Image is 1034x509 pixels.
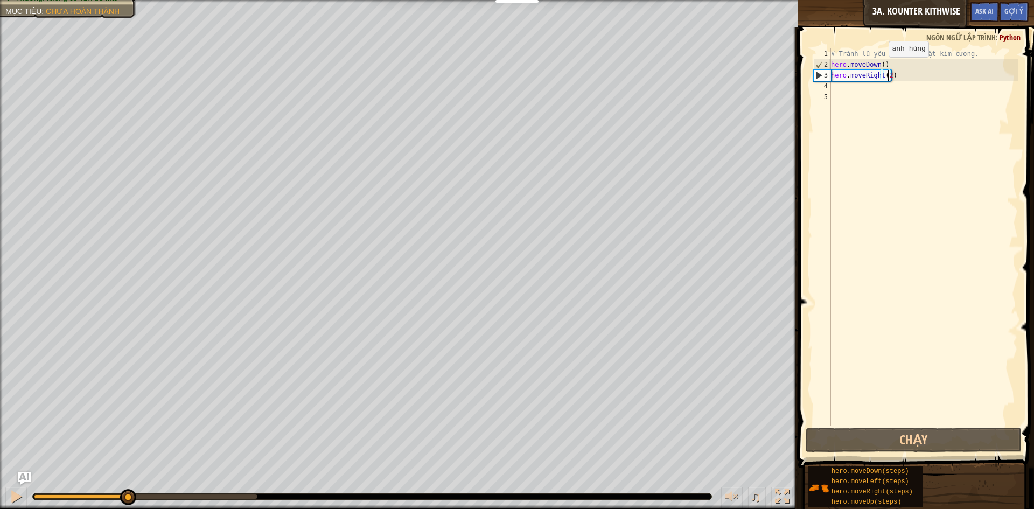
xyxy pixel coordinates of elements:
[813,81,831,92] div: 4
[926,32,996,43] span: Ngôn ngữ lập trình
[808,478,829,498] img: portrait.png
[970,2,999,22] button: Ask AI
[832,488,913,496] span: hero.moveRight(steps)
[750,489,761,505] span: ♫
[1004,6,1023,16] span: Gợi ý
[832,498,902,506] span: hero.moveUp(steps)
[18,472,31,485] button: Ask AI
[813,48,831,59] div: 1
[892,45,925,53] code: anh hùng
[806,428,1022,452] button: Chạy
[832,478,909,485] span: hero.moveLeft(steps)
[1000,32,1021,43] span: Python
[996,32,1000,43] span: :
[814,70,831,81] div: 3
[814,59,831,70] div: 2
[813,92,831,102] div: 5
[832,468,909,475] span: hero.moveDown(steps)
[41,7,46,16] span: :
[5,487,27,509] button: Ctrl + P: Pause
[5,7,41,16] span: Mục tiêu
[771,487,793,509] button: Bật tắt chế độ toàn màn hình
[721,487,743,509] button: Tùy chỉnh âm lượng
[975,6,994,16] span: Ask AI
[46,7,120,16] span: Chưa hoàn thành
[748,487,766,509] button: ♫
